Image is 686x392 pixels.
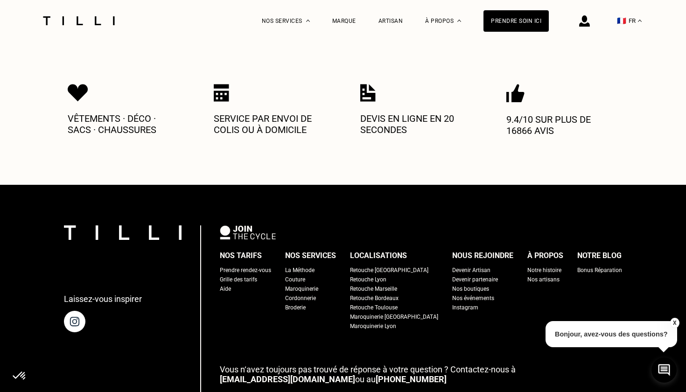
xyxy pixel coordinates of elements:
[220,266,271,275] a: Prendre rendez-vous
[306,20,310,22] img: Menu déroulant
[350,312,438,322] a: Maroquinerie [GEOGRAPHIC_DATA]
[285,266,315,275] a: La Méthode
[457,20,461,22] img: Menu déroulant à propos
[577,249,622,263] div: Notre blog
[285,303,306,312] a: Broderie
[214,84,229,102] img: Icon
[220,225,276,239] img: logo Join The Cycle
[452,294,494,303] a: Nos événements
[220,364,516,374] span: Vous n‘avez toujours pas trouvé de réponse à votre question ? Contactez-nous à
[617,16,626,25] span: 🇫🇷
[350,266,428,275] a: Retouche [GEOGRAPHIC_DATA]
[376,374,447,384] a: [PHONE_NUMBER]
[350,249,407,263] div: Localisations
[577,266,622,275] a: Bonus Réparation
[452,284,489,294] a: Nos boutiques
[527,266,561,275] a: Notre histoire
[350,322,396,331] a: Maroquinerie Lyon
[214,113,326,135] p: Service par envoi de colis ou à domicile
[220,284,231,294] a: Aide
[40,16,118,25] img: Logo du service de couturière Tilli
[546,321,677,347] p: Bonjour, avez-vous des questions?
[452,266,490,275] a: Devenir Artisan
[350,294,399,303] a: Retouche Bordeaux
[483,10,549,32] a: Prendre soin ici
[452,275,498,284] a: Devenir partenaire
[332,18,356,24] a: Marque
[506,84,525,103] img: Icon
[64,225,182,240] img: logo Tilli
[579,15,590,27] img: icône connexion
[670,318,679,328] button: X
[285,284,318,294] a: Maroquinerie
[64,311,85,332] img: page instagram de Tilli une retoucherie à domicile
[360,84,376,102] img: Icon
[638,20,642,22] img: menu déroulant
[220,275,257,284] a: Grille des tarifs
[68,113,180,135] p: Vêtements · Déco · Sacs · Chaussures
[350,303,398,312] a: Retouche Toulouse
[220,249,262,263] div: Nos tarifs
[285,275,305,284] a: Couture
[527,275,560,284] a: Nos artisans
[220,364,622,384] p: ou au
[285,249,336,263] div: Nos services
[452,303,478,312] a: Instagram
[64,294,142,304] p: Laissez-vous inspirer
[68,84,88,102] img: Icon
[220,374,355,384] a: [EMAIL_ADDRESS][DOMAIN_NAME]
[506,114,618,136] p: 9.4/10 sur plus de 16866 avis
[452,249,513,263] div: Nous rejoindre
[350,275,386,284] a: Retouche Lyon
[360,113,472,135] p: Devis en ligne en 20 secondes
[350,284,397,294] a: Retouche Marseille
[285,294,316,303] a: Cordonnerie
[378,18,403,24] a: Artisan
[527,249,563,263] div: À propos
